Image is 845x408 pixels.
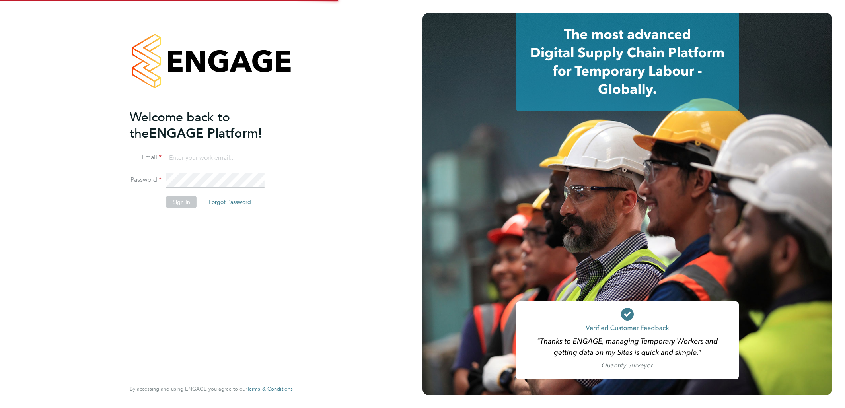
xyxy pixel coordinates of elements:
[130,176,162,184] label: Password
[130,109,285,142] h2: ENGAGE Platform!
[130,385,293,392] span: By accessing and using ENGAGE you agree to our
[130,153,162,162] label: Email
[166,196,197,208] button: Sign In
[130,109,230,141] span: Welcome back to the
[247,386,293,392] a: Terms & Conditions
[166,151,265,165] input: Enter your work email...
[202,196,257,208] button: Forgot Password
